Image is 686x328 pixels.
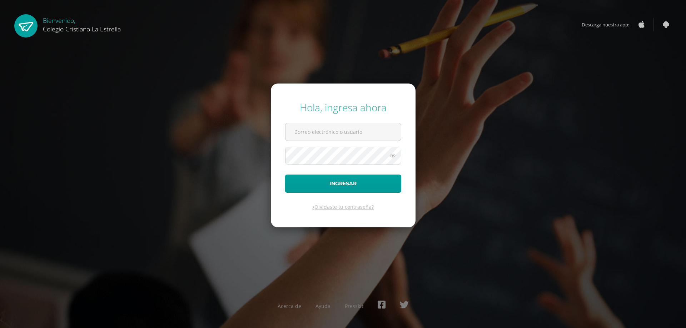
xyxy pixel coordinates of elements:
[278,303,301,309] a: Acerca de
[315,303,330,309] a: Ayuda
[285,101,401,114] div: Hola, ingresa ahora
[43,25,121,33] span: Colegio Cristiano La Estrella
[285,175,401,193] button: Ingresar
[345,303,363,309] a: Presskit
[582,18,636,31] span: Descarga nuestra app:
[285,123,401,141] input: Correo electrónico o usuario
[43,14,121,33] div: Bienvenido,
[312,203,374,210] a: ¿Olvidaste tu contraseña?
